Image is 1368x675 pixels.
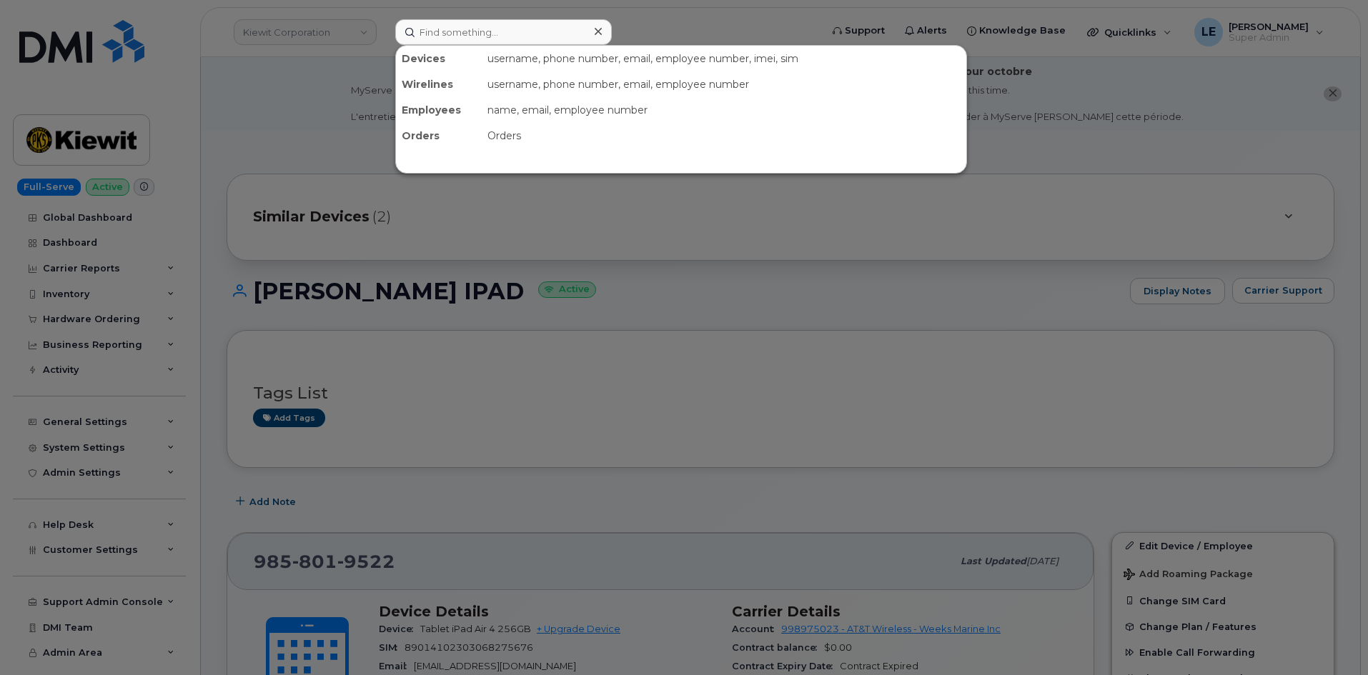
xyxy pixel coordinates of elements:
div: Employees [396,97,482,123]
iframe: Messenger Launcher [1306,613,1357,664]
div: Devices [396,46,482,71]
div: username, phone number, email, employee number [482,71,966,97]
div: Orders [396,123,482,149]
div: Orders [482,123,966,149]
div: name, email, employee number [482,97,966,123]
div: Wirelines [396,71,482,97]
div: username, phone number, email, employee number, imei, sim [482,46,966,71]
